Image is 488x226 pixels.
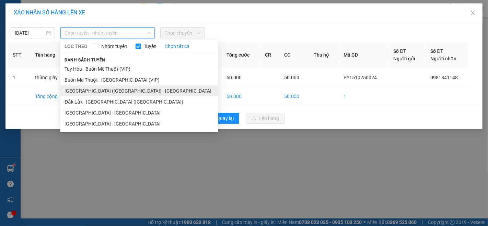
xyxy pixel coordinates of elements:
th: Tên hàng [30,42,67,68]
span: Số ĐT [431,48,444,54]
button: uploadLên hàng [246,113,284,124]
span: Nhóm tuyến [98,43,130,50]
span: Quay lại [217,115,234,122]
th: Thu hộ [308,42,338,68]
li: Tuy Hòa - Buôn Mê Thuột (VIP) [60,63,218,74]
li: Buôn Ma Thuột - [GEOGRAPHIC_DATA] (VIP) [60,74,218,85]
span: Người gửi [393,56,415,61]
td: 1 [7,68,30,87]
td: 1 [338,87,388,106]
th: STT [7,42,30,68]
li: Đắk Lắk - [GEOGRAPHIC_DATA] ([GEOGRAPHIC_DATA]) [60,96,218,107]
span: LỌC THEO [65,43,88,50]
span: Danh sách tuyến [60,57,109,63]
span: Tuyến [141,43,159,50]
th: CC [279,42,308,68]
span: 50.000 [284,75,299,80]
span: Thời gian : - Nhân viên nhận hàng : [6,11,218,19]
th: CR [259,42,279,68]
span: PY1510250024 [344,75,377,80]
span: down [147,31,151,35]
th: Mã GD [338,42,388,68]
span: Số ĐT [393,48,406,54]
a: Chọn tất cả [165,43,189,50]
button: Close [463,3,483,23]
span: 50.000 [226,75,242,80]
td: Tổng cộng [30,87,67,106]
td: 50.000 [279,87,308,106]
li: [GEOGRAPHIC_DATA] - [GEOGRAPHIC_DATA] [60,107,218,118]
span: Chọn tuyến - nhóm tuyến [65,28,151,38]
span: Người nhận [431,56,457,61]
span: close [470,10,476,15]
span: Chọn chuyến [164,28,200,38]
button: rollbackQuay lại [204,113,239,124]
li: [GEOGRAPHIC_DATA] ([GEOGRAPHIC_DATA]) - [GEOGRAPHIC_DATA] [60,85,218,96]
span: 0981841148 [431,75,458,80]
td: 50.000 [221,87,259,106]
input: 15/10/2025 [15,29,45,37]
span: XÁC NHẬN SỐ HÀNG LÊN XE [14,9,85,16]
th: Tổng cước [221,42,259,68]
span: 07:38:43 [DATE] [40,11,89,19]
li: [GEOGRAPHIC_DATA] - [GEOGRAPHIC_DATA] [60,118,218,129]
td: thùng giấy [30,68,67,87]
